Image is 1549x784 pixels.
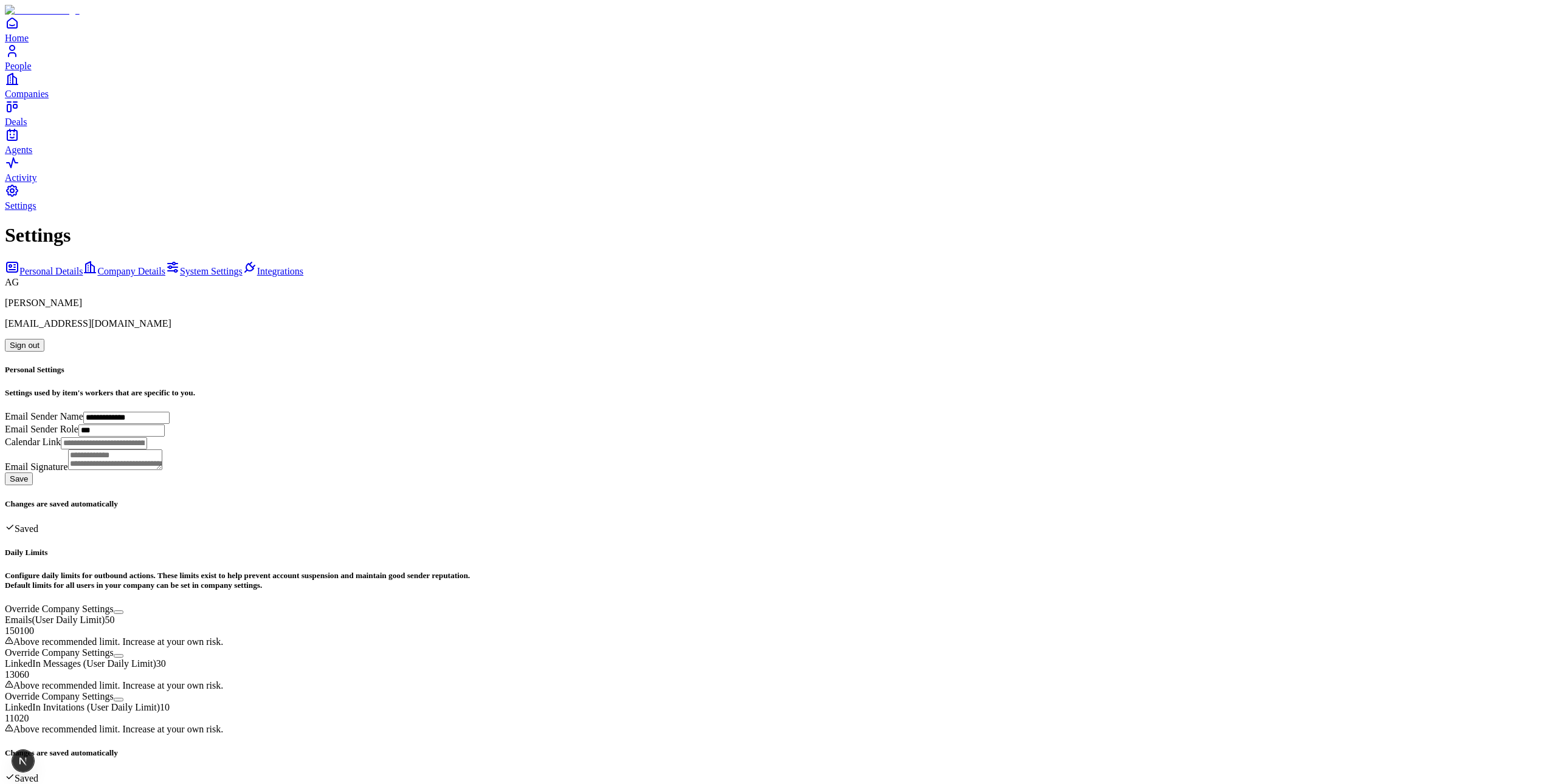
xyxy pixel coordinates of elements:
label: LinkedIn Invitations [5,702,160,712]
span: 1 [5,713,9,723]
h5: Configure daily limits for outbound actions. These limits exist to help prevent account suspensio... [5,571,1544,590]
h5: Changes are saved automatically [5,499,1544,509]
a: Home [5,16,1544,43]
span: Agents [5,145,32,155]
span: 10 [160,702,170,712]
a: Agents [5,128,1544,155]
span: Integrations [257,266,303,276]
span: (User Daily Limit) [32,615,105,625]
a: System Settings [165,266,243,276]
span: People [5,61,32,71]
h5: Personal Settings [5,365,1544,375]
span: 1 [5,625,10,636]
h1: Settings [5,224,1544,247]
button: Save [5,472,33,485]
a: Activity [5,155,1544,183]
a: Settings [5,183,1544,211]
span: System Settings [180,266,243,276]
span: 100 [19,625,34,636]
span: 30 [156,658,166,669]
div: AG [5,277,1544,288]
label: Email Signature [5,462,68,472]
span: 30 [10,669,19,680]
span: 50 [10,625,19,636]
label: Emails [5,615,105,625]
p: [EMAIL_ADDRESS][DOMAIN_NAME] [5,318,1544,329]
span: (User Daily Limit) [83,658,156,669]
h5: Changes are saved automatically [5,748,1544,758]
span: Override Company Settings [5,647,114,658]
span: Company Details [97,266,165,276]
span: Companies [5,89,49,99]
span: (User Daily Limit) [87,702,160,712]
span: 20 [19,713,29,723]
div: Saved [5,522,1544,534]
img: Item Brain Logo [5,5,80,16]
p: [PERSON_NAME] [5,298,1544,308]
span: Above recommended limit. Increase at your own risk. [13,724,223,734]
span: 50 [105,615,114,625]
a: Deals [5,100,1544,127]
button: Sign out [5,339,44,352]
a: Companies [5,72,1544,99]
span: 1 [5,669,10,680]
div: Saved [5,772,1544,784]
span: Settings [5,200,36,211]
span: Personal Details [19,266,83,276]
span: 60 [19,669,29,680]
a: Personal Details [5,266,83,276]
label: LinkedIn Messages [5,658,156,669]
label: Email Sender Role [5,424,78,434]
span: Above recommended limit. Increase at your own risk. [13,636,223,647]
span: Override Company Settings [5,691,114,701]
span: Activity [5,172,36,183]
a: Company Details [83,266,165,276]
span: Above recommended limit. Increase at your own risk. [13,680,223,690]
span: Deals [5,117,27,127]
a: People [5,44,1544,71]
label: Email Sender Name [5,411,83,421]
a: Integrations [243,266,303,276]
h5: Daily Limits [5,548,1544,557]
h5: Settings used by item's workers that are specific to you. [5,388,1544,398]
label: Calendar Link [5,437,61,447]
span: 10 [9,713,19,723]
span: Home [5,33,29,43]
span: Override Company Settings [5,604,114,614]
